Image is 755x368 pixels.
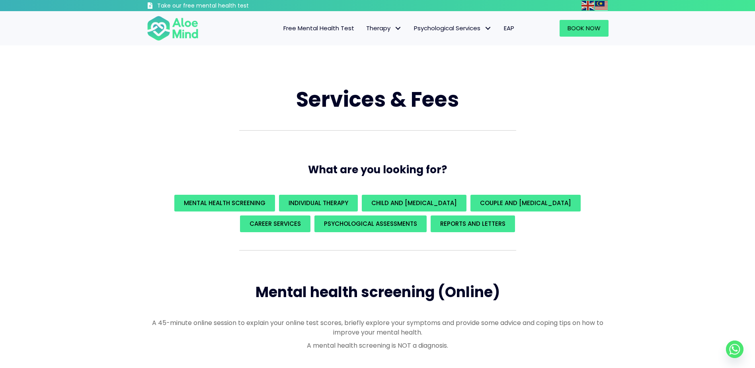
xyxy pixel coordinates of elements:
[560,20,609,37] a: Book Now
[470,195,581,211] a: Couple and [MEDICAL_DATA]
[157,2,291,10] h3: Take our free mental health test
[480,199,571,207] span: Couple and [MEDICAL_DATA]
[209,20,520,37] nav: Menu
[277,20,360,37] a: Free Mental Health Test
[408,20,498,37] a: Psychological ServicesPsychological Services: submenu
[279,195,358,211] a: Individual Therapy
[568,24,601,32] span: Book Now
[184,199,265,207] span: Mental Health Screening
[174,195,275,211] a: Mental Health Screening
[440,219,505,228] span: REPORTS AND LETTERS
[147,193,609,234] div: What are you looking for?
[581,1,595,10] a: English
[296,85,459,114] span: Services & Fees
[595,1,608,10] img: ms
[147,15,199,41] img: Aloe mind Logo
[147,2,291,11] a: Take our free mental health test
[595,1,609,10] a: Malay
[147,318,609,337] p: A 45-minute online session to explain your online test scores, briefly explore your symptoms and ...
[392,23,404,34] span: Therapy: submenu
[360,20,408,37] a: TherapyTherapy: submenu
[726,341,743,358] a: Whatsapp
[308,162,447,177] span: What are you looking for?
[250,219,301,228] span: Career Services
[362,195,466,211] a: Child and [MEDICAL_DATA]
[324,219,417,228] span: Psychological assessments
[431,215,515,232] a: REPORTS AND LETTERS
[314,215,427,232] a: Psychological assessments
[289,199,348,207] span: Individual Therapy
[371,199,457,207] span: Child and [MEDICAL_DATA]
[498,20,520,37] a: EAP
[283,24,354,32] span: Free Mental Health Test
[581,1,594,10] img: en
[240,215,310,232] a: Career Services
[366,24,402,32] span: Therapy
[414,24,492,32] span: Psychological Services
[256,282,500,302] span: Mental health screening (Online)
[482,23,494,34] span: Psychological Services: submenu
[147,341,609,350] p: A mental health screening is NOT a diagnosis.
[504,24,514,32] span: EAP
